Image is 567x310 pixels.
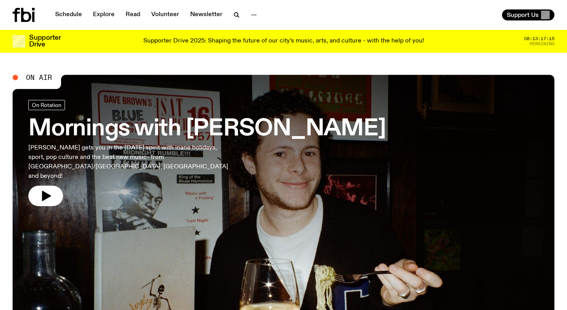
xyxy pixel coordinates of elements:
span: On Air [26,74,52,81]
a: Mornings with [PERSON_NAME][PERSON_NAME] gets you in the [DATE] spirit with inane holidays, sport... [28,100,386,206]
a: On Rotation [28,100,65,110]
span: On Rotation [32,102,61,108]
p: [PERSON_NAME] gets you in the [DATE] spirit with inane holidays, sport, pop culture and the best ... [28,143,230,181]
span: Remaining [530,42,554,46]
p: Supporter Drive 2025: Shaping the future of our city’s music, arts, and culture - with the help o... [143,38,424,45]
a: Read [121,9,145,20]
a: Newsletter [185,9,227,20]
h3: Mornings with [PERSON_NAME] [28,118,386,140]
a: Schedule [50,9,87,20]
a: Volunteer [146,9,184,20]
button: Support Us [502,9,554,20]
a: Explore [88,9,119,20]
span: 08:13:17:15 [524,37,554,41]
h3: Supporter Drive [29,35,61,48]
span: Support Us [507,11,539,18]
